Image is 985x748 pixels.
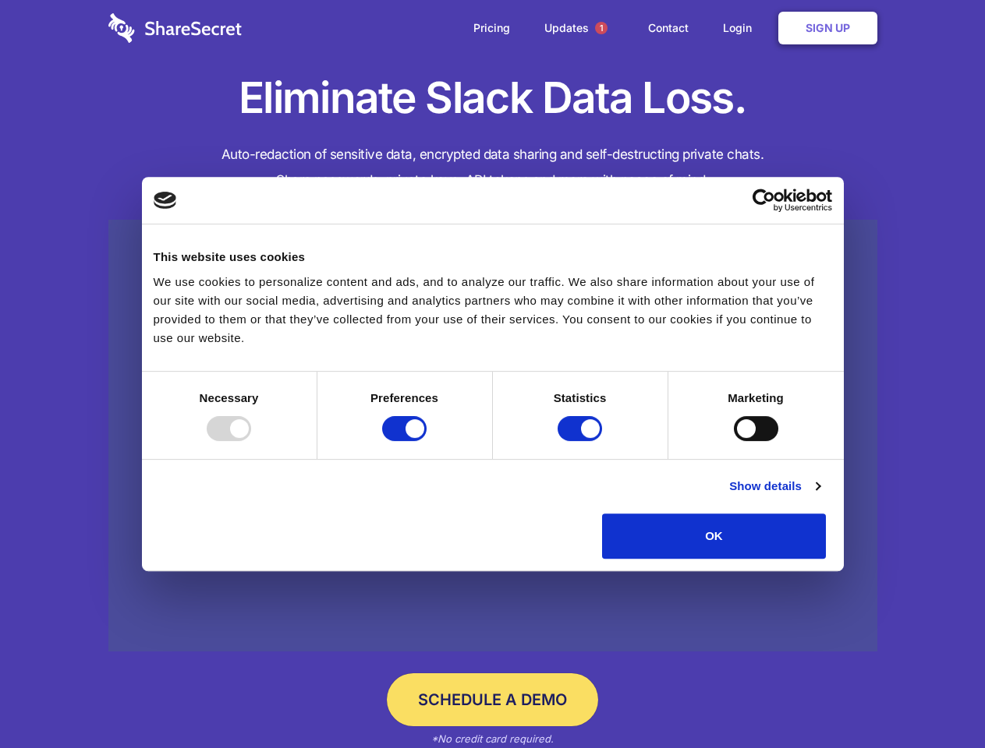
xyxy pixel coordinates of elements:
strong: Necessary [200,391,259,404]
div: This website uses cookies [154,248,832,266]
strong: Preferences [370,391,438,404]
h1: Eliminate Slack Data Loss. [108,70,877,126]
h4: Auto-redaction of sensitive data, encrypted data sharing and self-destructing private chats. Shar... [108,142,877,193]
a: Sign Up [778,12,877,44]
a: Contact [632,4,704,52]
div: We use cookies to personalize content and ads, and to analyze our traffic. We also share informat... [154,273,832,348]
a: Pricing [458,4,526,52]
em: *No credit card required. [431,732,554,745]
img: logo-wordmark-white-trans-d4663122ce5f474addd5e946df7df03e33cb6a1c49d2221995e7729f52c070b2.svg [108,13,242,43]
a: Wistia video thumbnail [108,220,877,652]
span: 1 [595,22,608,34]
img: logo [154,192,177,209]
strong: Statistics [554,391,607,404]
a: Login [707,4,775,52]
a: Show details [729,477,820,496]
a: Usercentrics Cookiebot - opens in a new window [696,189,832,212]
strong: Marketing [728,391,784,404]
a: Schedule a Demo [387,673,598,726]
button: OK [602,513,826,559]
